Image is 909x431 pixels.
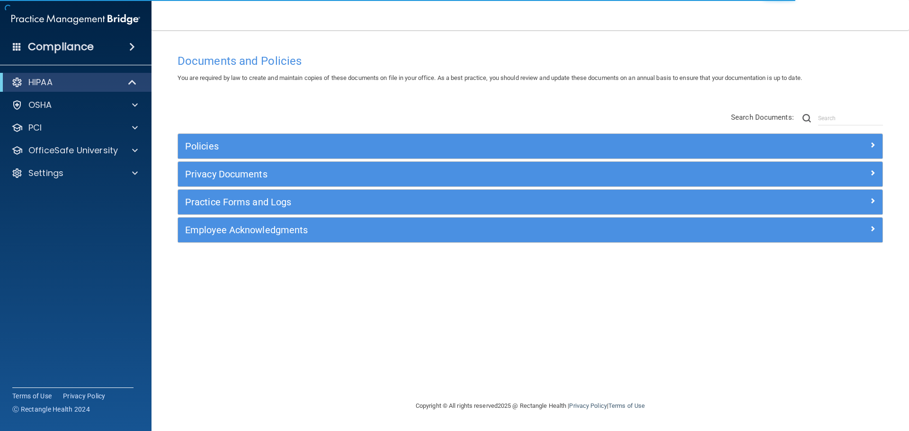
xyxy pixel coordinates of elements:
a: Settings [11,167,138,179]
h5: Privacy Documents [185,169,699,179]
a: Privacy Documents [185,167,875,182]
input: Search [818,111,883,125]
a: OSHA [11,99,138,111]
a: Employee Acknowledgments [185,222,875,237]
a: Privacy Policy [569,402,606,409]
h5: Employee Acknowledgments [185,225,699,235]
p: OSHA [28,99,52,111]
h5: Policies [185,141,699,151]
a: Policies [185,139,875,154]
a: Terms of Use [12,391,52,401]
h5: Practice Forms and Logs [185,197,699,207]
img: PMB logo [11,10,140,29]
a: Privacy Policy [63,391,106,401]
div: Copyright © All rights reserved 2025 @ Rectangle Health | | [357,391,703,421]
a: HIPAA [11,77,137,88]
span: You are required by law to create and maintain copies of these documents on file in your office. ... [178,74,802,81]
p: PCI [28,122,42,133]
p: HIPAA [28,77,53,88]
a: OfficeSafe University [11,145,138,156]
a: Terms of Use [608,402,645,409]
span: Search Documents: [731,113,794,122]
h4: Compliance [28,40,94,53]
p: OfficeSafe University [28,145,118,156]
span: Ⓒ Rectangle Health 2024 [12,405,90,414]
a: Practice Forms and Logs [185,194,875,210]
p: Settings [28,167,63,179]
img: ic-search.3b580494.png [802,114,811,123]
h4: Documents and Policies [178,55,883,67]
a: PCI [11,122,138,133]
